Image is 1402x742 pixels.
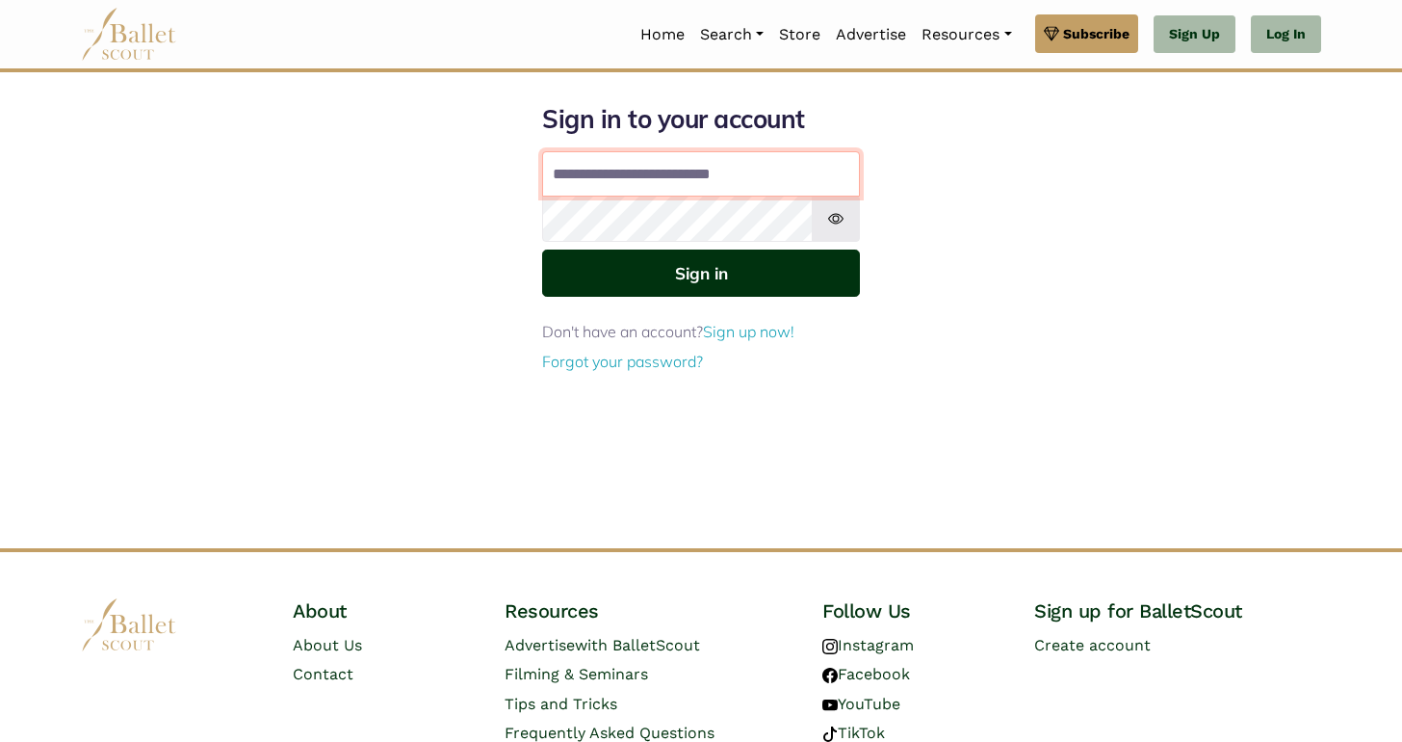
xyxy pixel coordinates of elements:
[1034,636,1151,654] a: Create account
[1154,15,1235,54] a: Sign Up
[914,14,1019,55] a: Resources
[1035,14,1138,53] a: Subscribe
[505,695,617,713] a: Tips and Tricks
[822,636,914,654] a: Instagram
[822,668,838,683] img: facebook logo
[828,14,914,55] a: Advertise
[542,103,860,136] h1: Sign in to your account
[542,352,703,371] a: Forgot your password?
[293,598,474,623] h4: About
[1251,15,1321,54] a: Log In
[1044,23,1059,44] img: gem.svg
[505,636,700,654] a: Advertisewith BalletScout
[505,598,792,623] h4: Resources
[1063,23,1129,44] span: Subscribe
[542,320,860,345] p: Don't have an account?
[822,727,838,742] img: tiktok logo
[575,636,700,654] span: with BalletScout
[81,598,177,651] img: logo
[633,14,692,55] a: Home
[542,250,860,297] button: Sign in
[692,14,771,55] a: Search
[822,665,910,683] a: Facebook
[293,636,362,654] a: About Us
[822,698,838,713] img: youtube logo
[505,665,648,683] a: Filming & Seminars
[293,665,353,683] a: Contact
[703,322,794,341] a: Sign up now!
[505,724,714,742] a: Frequently Asked Questions
[771,14,828,55] a: Store
[822,724,885,742] a: TikTok
[822,695,900,713] a: YouTube
[822,598,1003,623] h4: Follow Us
[1034,598,1321,623] h4: Sign up for BalletScout
[822,639,838,654] img: instagram logo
